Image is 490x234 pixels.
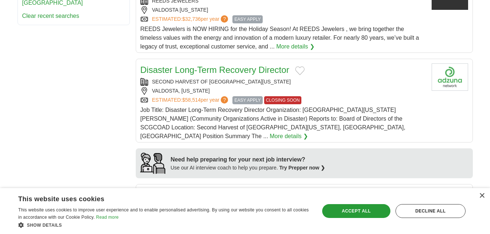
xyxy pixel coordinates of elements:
div: Decline all [396,204,466,218]
span: $32,736 [182,16,201,22]
a: More details ❯ [270,132,308,141]
span: ? [221,15,228,23]
div: Need help preparing for your next job interview? [171,155,325,164]
div: VALDOSTA, [US_STATE] [140,87,426,95]
button: Add to favorite jobs [295,66,305,75]
div: Close [479,193,485,199]
div: Accept all [322,204,390,218]
a: More details ❯ [276,42,315,51]
img: Company logo [432,63,468,91]
span: Show details [27,223,62,228]
span: EASY APPLY [232,15,262,23]
span: This website uses cookies to improve user experience and to enable personalised advertising. By u... [18,207,309,220]
div: VALDOSTA [US_STATE] [140,6,426,14]
span: Job Title: Disaster Long-Term Recovery Director Organization: [GEOGRAPHIC_DATA][US_STATE][PERSON_... [140,107,405,139]
div: SECOND HARVEST OF [GEOGRAPHIC_DATA][US_STATE] [140,78,426,86]
a: Try Prepper now ❯ [279,165,325,171]
a: Disaster Long-Term Recovery Director [140,65,289,75]
a: ESTIMATED:$58,514per year? [152,96,230,104]
span: REEDS Jewelers is NOW HIRING for the Holiday Season! At REEDS Jewelers , we bring together the ti... [140,26,419,50]
span: CLOSING SOON [264,96,302,104]
a: Clear recent searches [22,13,80,19]
div: This website uses cookies [18,192,292,203]
div: Show details [18,221,310,229]
a: Read more, opens a new window [96,215,119,220]
span: $58,514 [182,97,201,103]
a: ESTIMATED:$32,736per year? [152,15,230,23]
div: Use our AI interview coach to help you prepare. [171,164,325,172]
span: ? [221,96,228,104]
span: EASY APPLY [232,96,262,104]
